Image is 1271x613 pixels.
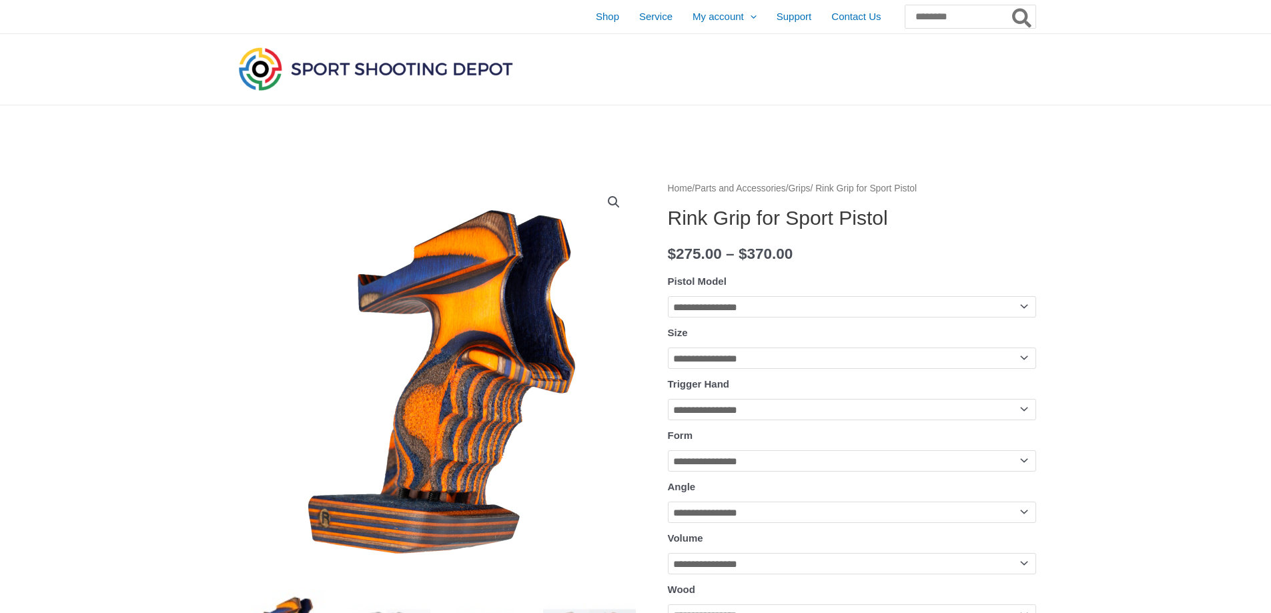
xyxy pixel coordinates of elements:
span: $ [668,245,677,262]
span: – [726,245,735,262]
label: Angle [668,481,696,492]
bdi: 275.00 [668,245,722,262]
nav: Breadcrumb [668,180,1036,197]
a: View full-screen image gallery [602,190,626,214]
label: Form [668,430,693,441]
label: Volume [668,532,703,544]
label: Wood [668,584,695,595]
bdi: 370.00 [739,245,793,262]
label: Pistol Model [668,275,727,287]
h1: Rink Grip for Sport Pistol [668,206,1036,230]
label: Size [668,327,688,338]
span: $ [739,245,747,262]
img: Sport Shooting Depot [236,44,516,93]
a: Home [668,183,693,193]
button: Search [1009,5,1035,28]
a: Parts and Accessories [695,183,786,193]
label: Trigger Hand [668,378,730,390]
a: Grips [789,183,811,193]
